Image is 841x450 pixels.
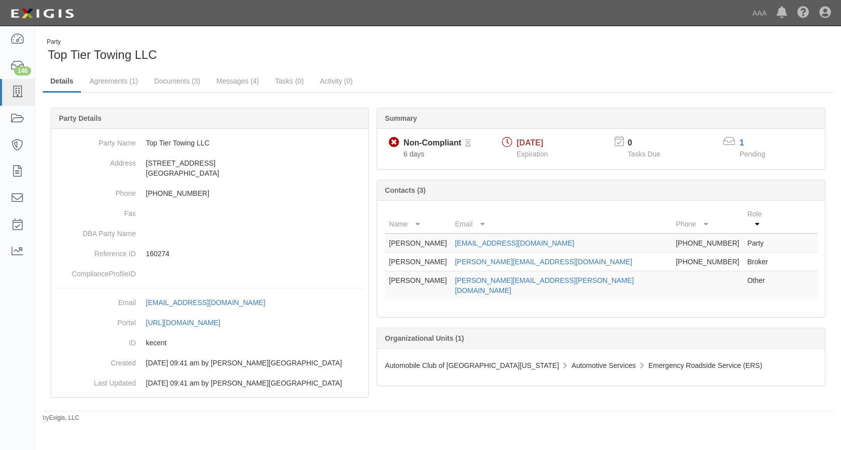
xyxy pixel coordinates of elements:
[403,137,461,149] div: Non-Compliant
[48,48,157,61] span: Top Tier Towing LLC
[517,150,548,158] span: Expiration
[146,297,265,308] div: [EMAIL_ADDRESS][DOMAIN_NAME]
[55,183,364,203] dd: [PHONE_NUMBER]
[146,71,208,91] a: Documents (3)
[312,71,360,91] a: Activity (0)
[55,133,136,148] dt: Party Name
[628,150,660,158] span: Tasks Due
[571,361,636,369] span: Automotive Services
[55,373,136,388] dt: Last Updated
[55,373,364,393] dd: 09/27/2024 09:41 am by Nsy Archibong-Usoro
[385,253,451,271] td: [PERSON_NAME]
[455,239,574,247] a: [EMAIL_ADDRESS][DOMAIN_NAME]
[648,361,762,369] span: Emergency Roadside Service (ERS)
[43,414,79,422] small: by
[55,203,136,218] dt: Fax
[743,253,777,271] td: Broker
[55,333,364,353] dd: kecent
[268,71,311,91] a: Tasks (0)
[389,137,399,148] i: Non-Compliant
[455,258,632,266] a: [PERSON_NAME][EMAIL_ADDRESS][DOMAIN_NAME]
[385,205,451,234] th: Name
[43,38,431,63] div: Top Tier Towing LLC
[385,334,464,342] b: Organizational Units (1)
[55,353,136,368] dt: Created
[55,313,136,328] dt: Portal
[672,253,743,271] td: [PHONE_NUMBER]
[403,150,424,158] span: Since 08/30/2025
[55,264,136,279] dt: ComplianceProfileID
[47,38,157,46] div: Party
[55,183,136,198] dt: Phone
[55,223,136,239] dt: DBA Party Name
[385,234,451,253] td: [PERSON_NAME]
[55,153,136,168] dt: Address
[743,271,777,300] td: Other
[43,71,81,93] a: Details
[146,249,364,259] p: 160274
[797,7,809,19] i: Help Center - Complianz
[55,292,136,308] dt: Email
[672,234,743,253] td: [PHONE_NUMBER]
[55,333,136,348] dt: ID
[743,205,777,234] th: Role
[55,244,136,259] dt: Reference ID
[739,138,744,147] a: 1
[55,133,364,153] dd: Top Tier Towing LLC
[385,114,417,122] b: Summary
[747,3,772,23] a: AAA
[743,234,777,253] td: Party
[451,205,671,234] th: Email
[455,276,634,294] a: [PERSON_NAME][EMAIL_ADDRESS][PERSON_NAME][DOMAIN_NAME]
[385,361,559,369] span: Automobile Club of [GEOGRAPHIC_DATA][US_STATE]
[739,150,765,158] span: Pending
[385,271,451,300] td: [PERSON_NAME]
[146,319,231,327] a: [URL][DOMAIN_NAME]
[55,353,364,373] dd: 09/27/2024 09:41 am by Nsy Archibong-Usoro
[385,186,426,194] b: Contacts (3)
[517,138,543,147] span: [DATE]
[55,153,364,183] dd: [STREET_ADDRESS] [GEOGRAPHIC_DATA]
[49,414,79,421] a: Exigis, LLC
[82,71,145,91] a: Agreements (1)
[672,205,743,234] th: Phone
[628,137,673,149] p: 0
[14,66,31,76] div: 146
[8,5,77,23] img: logo-5460c22ac91f19d4615b14bd174203de0afe785f0fc80cf4dbbc73dc1793850b.png
[146,298,276,307] a: [EMAIL_ADDRESS][DOMAIN_NAME]
[59,114,102,122] b: Party Details
[209,71,267,91] a: Messages (4)
[465,140,471,147] i: Pending Review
